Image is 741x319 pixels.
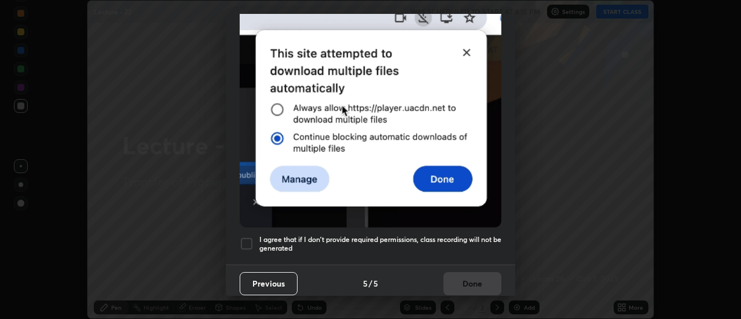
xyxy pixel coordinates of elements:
[259,235,501,253] h5: I agree that if I don't provide required permissions, class recording will not be generated
[373,277,378,289] h4: 5
[240,272,298,295] button: Previous
[369,277,372,289] h4: /
[363,277,368,289] h4: 5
